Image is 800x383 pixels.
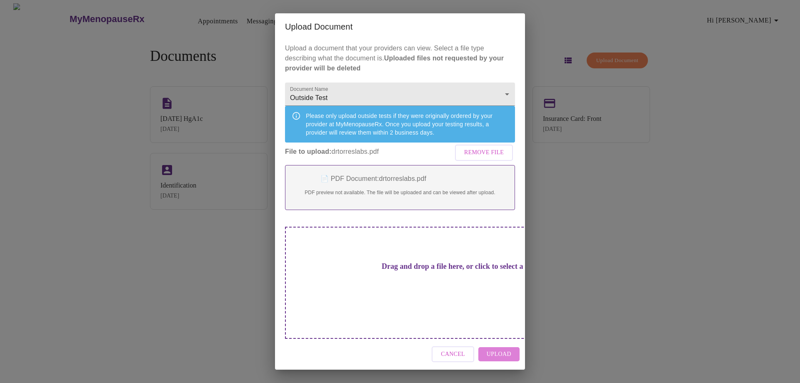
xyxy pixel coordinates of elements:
h2: Upload Document [285,20,515,33]
strong: Uploaded files not requested by your provider will be deleted [285,55,504,72]
p: 📄 PDF Document: drtorreslabs.pdf [294,174,506,184]
span: Cancel [441,349,465,360]
strong: File to upload: [285,148,332,155]
p: Upload a document that your providers can view. Select a file type describing what the document is. [285,43,515,73]
span: Remove File [464,148,504,158]
div: Please only upload outside tests if they were originally ordered by your provider at MyMenopauseR... [306,108,508,140]
p: drtorreslabs.pdf [285,147,515,157]
button: Remove File [455,145,513,161]
span: Upload [487,349,511,360]
button: Cancel [432,346,474,363]
p: PDF preview not available. The file will be uploaded and can be viewed after upload. [294,189,506,196]
button: Upload [478,347,520,362]
h3: Drag and drop a file here, or click to select a file [343,262,573,271]
div: Outside Test [285,83,515,106]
